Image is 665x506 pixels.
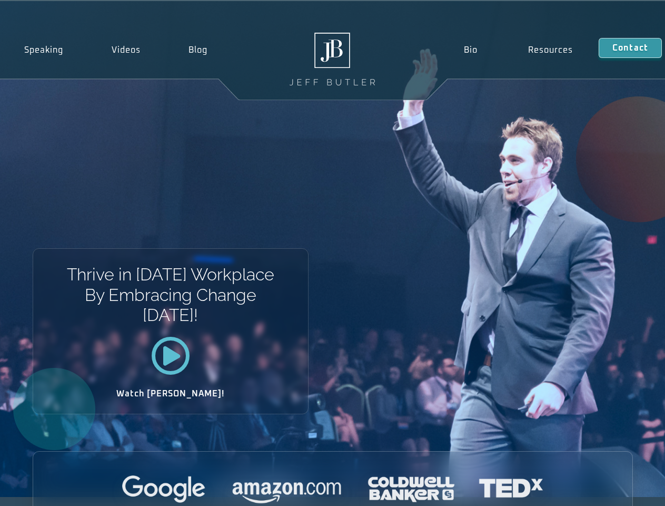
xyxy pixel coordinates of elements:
a: Videos [87,38,165,62]
h1: Thrive in [DATE] Workplace By Embracing Change [DATE]! [66,265,275,325]
span: Contact [612,44,648,52]
a: Blog [164,38,232,62]
a: Resources [503,38,599,62]
h2: Watch [PERSON_NAME]! [70,390,271,398]
nav: Menu [438,38,598,62]
a: Contact [599,38,662,58]
a: Bio [438,38,503,62]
